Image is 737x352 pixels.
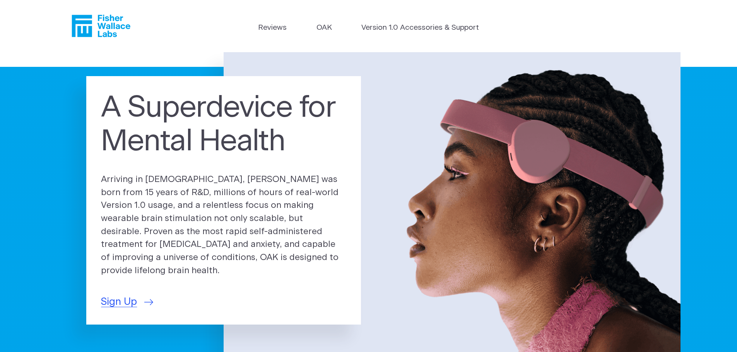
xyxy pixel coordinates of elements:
a: Fisher Wallace [72,15,130,37]
p: Arriving in [DEMOGRAPHIC_DATA], [PERSON_NAME] was born from 15 years of R&D, millions of hours of... [101,173,346,277]
h1: A Superdevice for Mental Health [101,91,346,159]
a: Sign Up [101,294,153,309]
span: Sign Up [101,294,137,309]
a: Reviews [258,22,287,34]
a: OAK [316,22,332,34]
a: Version 1.0 Accessories & Support [361,22,479,34]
